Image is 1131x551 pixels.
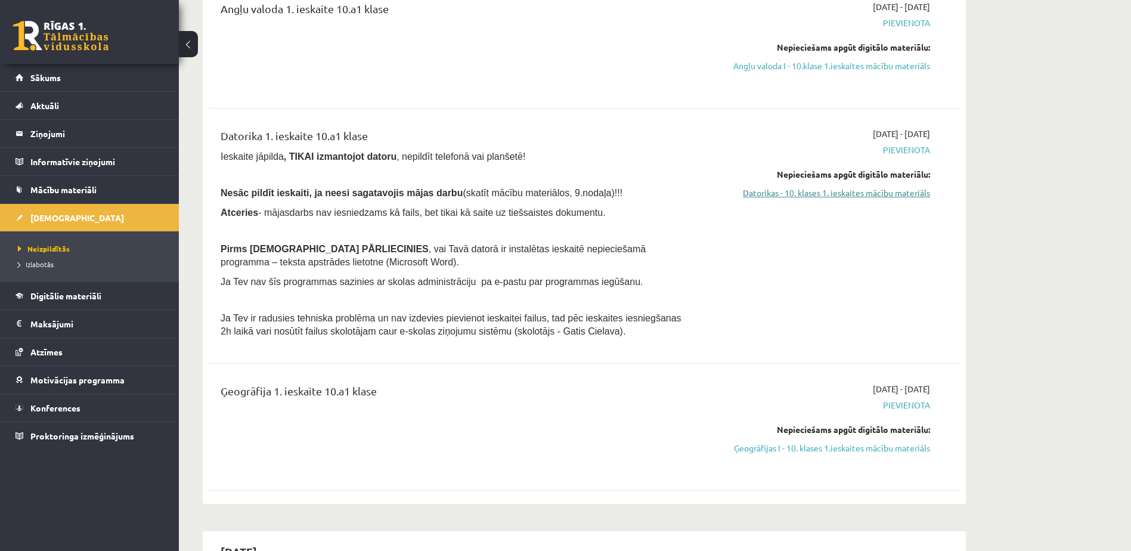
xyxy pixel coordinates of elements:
a: Aktuāli [16,92,164,119]
span: Konferences [30,403,80,413]
span: Neizpildītās [18,244,70,253]
a: [DEMOGRAPHIC_DATA] [16,204,164,231]
b: Atceries [221,208,258,218]
a: Sākums [16,64,164,91]
span: Aktuāli [30,100,59,111]
span: Sākums [30,72,61,83]
a: Ģeogrāfijas I - 10. klases 1.ieskaites mācību materiāls [705,442,930,454]
span: [DATE] - [DATE] [873,128,930,140]
div: Ģeogrāfija 1. ieskaite 10.a1 klase [221,383,687,405]
b: , TIKAI izmantojot datoru [284,151,396,162]
span: [DEMOGRAPHIC_DATA] [30,212,124,223]
span: Pievienota [705,399,930,411]
legend: Ziņojumi [30,120,164,147]
div: Datorika 1. ieskaite 10.a1 klase [221,128,687,150]
span: Pievienota [705,17,930,29]
legend: Informatīvie ziņojumi [30,148,164,175]
a: Motivācijas programma [16,366,164,394]
a: Maksājumi [16,310,164,338]
span: (skatīt mācību materiālos, 9.nodaļa)!!! [463,188,622,198]
div: Nepieciešams apgūt digitālo materiālu: [705,423,930,436]
a: Ziņojumi [16,120,164,147]
span: Pirms [DEMOGRAPHIC_DATA] PĀRLIECINIES [221,244,429,254]
span: , vai Tavā datorā ir instalētas ieskaitē nepieciešamā programma – teksta apstrādes lietotne (Micr... [221,244,646,267]
div: Angļu valoda 1. ieskaite 10.a1 klase [221,1,687,23]
a: Konferences [16,394,164,422]
a: Datorikas - 10. klases 1. ieskaites mācību materiāls [705,187,930,199]
a: Rīgas 1. Tālmācības vidusskola [13,21,109,51]
span: Atzīmes [30,346,63,357]
a: Proktoringa izmēģinājums [16,422,164,450]
legend: Maksājumi [30,310,164,338]
a: Digitālie materiāli [16,282,164,309]
span: Digitālie materiāli [30,290,101,301]
span: Mācību materiāli [30,184,97,195]
a: Izlabotās [18,259,167,270]
a: Neizpildītās [18,243,167,254]
span: Izlabotās [18,259,54,269]
span: Ja Tev nav šīs programmas sazinies ar skolas administrāciju pa e-pastu par programmas iegūšanu. [221,277,643,287]
a: Informatīvie ziņojumi [16,148,164,175]
a: Mācību materiāli [16,176,164,203]
span: Ieskaite jāpilda , nepildīt telefonā vai planšetē! [221,151,525,162]
span: [DATE] - [DATE] [873,1,930,13]
span: Pievienota [705,144,930,156]
span: Ja Tev ir radusies tehniska problēma un nav izdevies pievienot ieskaitei failus, tad pēc ieskaite... [221,313,681,336]
div: Nepieciešams apgūt digitālo materiālu: [705,168,930,181]
span: Motivācijas programma [30,374,125,385]
span: [DATE] - [DATE] [873,383,930,395]
span: Nesāc pildīt ieskaiti, ja neesi sagatavojis mājas darbu [221,188,463,198]
div: Nepieciešams apgūt digitālo materiālu: [705,41,930,54]
a: Atzīmes [16,338,164,366]
a: Angļu valoda I - 10.klase 1.ieskaites mācību materiāls [705,60,930,72]
span: - mājasdarbs nav iesniedzams kā fails, bet tikai kā saite uz tiešsaistes dokumentu. [221,208,606,218]
span: Proktoringa izmēģinājums [30,431,134,441]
